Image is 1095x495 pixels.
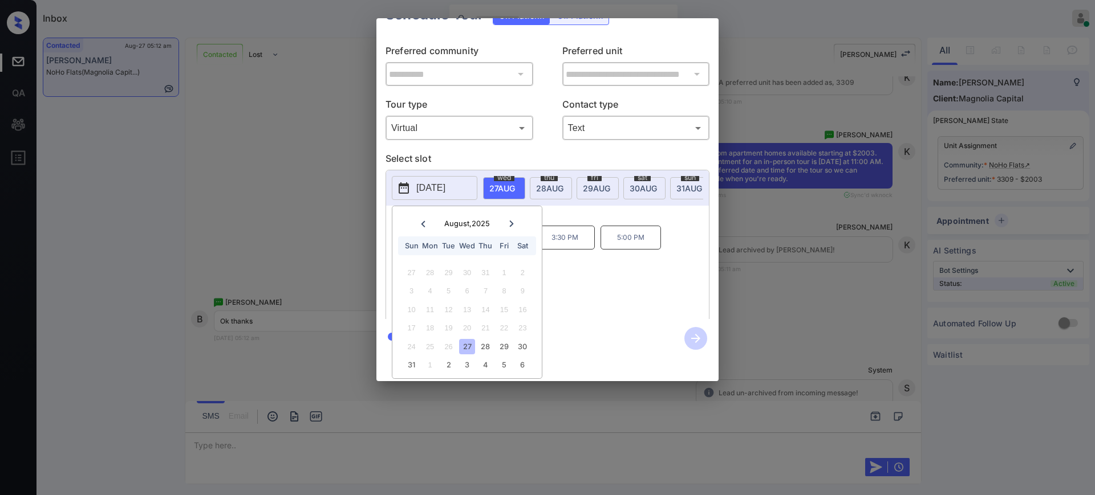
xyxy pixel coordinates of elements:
div: Not available Tuesday, August 5th, 2025 [441,283,456,298]
button: btn-next [678,324,714,353]
div: Not available Sunday, August 10th, 2025 [404,302,419,317]
button: [DATE] [392,176,477,200]
span: sun [681,174,699,181]
div: Sun [404,238,419,253]
div: Not available Sunday, July 27th, 2025 [404,265,419,280]
div: Not available Wednesday, July 30th, 2025 [459,265,474,280]
span: thu [541,174,558,181]
div: Mon [422,238,437,253]
div: Not available Wednesday, August 6th, 2025 [459,283,474,298]
div: Wed [459,238,474,253]
div: Sat [515,238,530,253]
div: Tue [441,238,456,253]
p: 5:00 PM [601,226,661,249]
div: Not available Monday, July 28th, 2025 [422,265,437,280]
div: Thu [478,238,493,253]
div: date-select [623,177,666,199]
div: date-select [483,177,525,199]
div: Not available Saturday, August 9th, 2025 [515,283,530,298]
div: Not available Tuesday, July 29th, 2025 [441,265,456,280]
span: wed [494,174,514,181]
div: Not available Wednesday, August 13th, 2025 [459,302,474,317]
div: date-select [577,177,619,199]
div: Not available Tuesday, August 12th, 2025 [441,302,456,317]
span: 31 AUG [676,183,702,193]
div: Not available Thursday, August 14th, 2025 [478,302,493,317]
div: August , 2025 [444,219,490,228]
div: Virtual [388,118,530,137]
div: Not available Saturday, August 16th, 2025 [515,302,530,317]
div: Not available Monday, August 11th, 2025 [422,302,437,317]
div: Not available Friday, August 15th, 2025 [496,302,512,317]
div: Text [565,118,707,137]
p: Contact type [562,97,710,116]
div: date-select [670,177,712,199]
div: Not available Friday, August 8th, 2025 [496,283,512,298]
span: 27 AUG [489,183,515,193]
div: Not available Friday, August 1st, 2025 [496,265,512,280]
p: *Available time slots [402,206,709,226]
span: fri [587,174,602,181]
p: [DATE] [416,181,445,195]
span: sat [634,174,651,181]
div: Fri [496,238,512,253]
div: Not available Thursday, July 31st, 2025 [478,265,493,280]
span: 29 AUG [583,183,610,193]
p: Tour type [386,97,533,116]
p: 3:30 PM [534,226,595,249]
div: date-select [530,177,572,199]
p: Preferred unit [562,44,710,62]
p: Select slot [386,152,709,170]
div: Not available Saturday, August 2nd, 2025 [515,265,530,280]
div: Not available Sunday, August 3rd, 2025 [404,283,419,298]
span: 30 AUG [630,183,657,193]
p: Preferred community [386,44,533,62]
div: Not available Thursday, August 7th, 2025 [478,283,493,298]
span: 28 AUG [536,183,563,193]
div: month 2025-08 [396,263,538,374]
div: Not available Monday, August 4th, 2025 [422,283,437,298]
